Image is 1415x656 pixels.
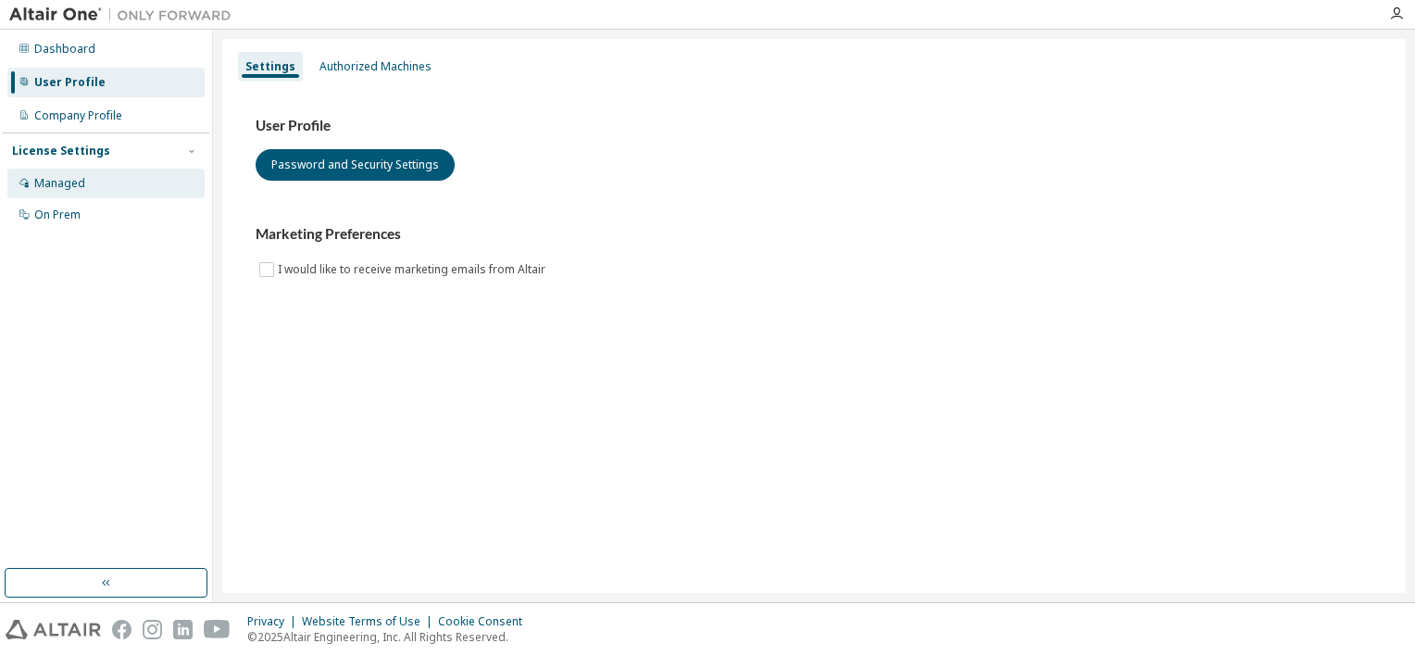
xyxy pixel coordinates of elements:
[438,614,533,629] div: Cookie Consent
[247,629,533,645] p: © 2025 Altair Engineering, Inc. All Rights Reserved.
[6,620,101,639] img: altair_logo.svg
[143,620,162,639] img: instagram.svg
[278,259,549,281] label: I would like to receive marketing emails from Altair
[34,108,122,123] div: Company Profile
[256,149,455,181] button: Password and Security Settings
[247,614,302,629] div: Privacy
[173,620,193,639] img: linkedin.svg
[204,620,231,639] img: youtube.svg
[256,225,1372,244] h3: Marketing Preferences
[319,59,432,74] div: Authorized Machines
[9,6,241,24] img: Altair One
[302,614,438,629] div: Website Terms of Use
[112,620,131,639] img: facebook.svg
[34,75,106,90] div: User Profile
[245,59,295,74] div: Settings
[34,176,85,191] div: Managed
[12,144,110,158] div: License Settings
[34,208,81,222] div: On Prem
[34,42,95,57] div: Dashboard
[256,117,1372,135] h3: User Profile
